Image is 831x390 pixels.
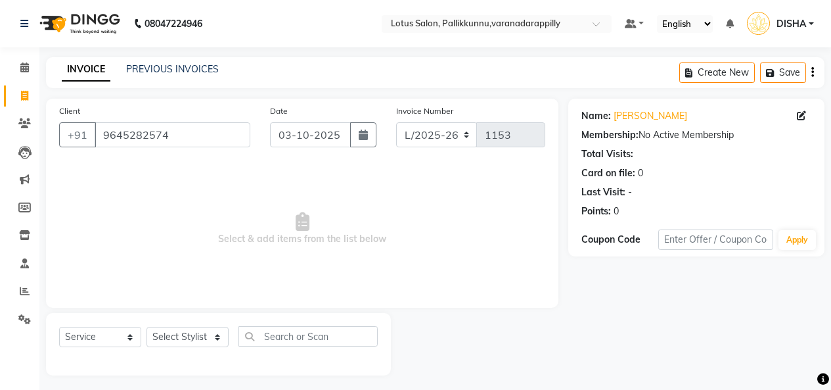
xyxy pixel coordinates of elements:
[126,63,219,75] a: PREVIOUS INVOICES
[59,122,96,147] button: +91
[59,105,80,117] label: Client
[581,128,639,142] div: Membership:
[776,17,806,31] span: DISHA
[614,205,619,218] div: 0
[62,58,110,82] a: INVOICE
[581,185,625,199] div: Last Visit:
[778,230,816,250] button: Apply
[581,205,611,218] div: Points:
[581,166,635,180] div: Card on file:
[638,166,643,180] div: 0
[145,5,202,42] b: 08047224946
[658,230,773,250] input: Enter Offer / Coupon Code
[679,62,755,83] button: Create New
[760,62,806,83] button: Save
[747,12,770,35] img: DISHA
[59,163,545,295] span: Select & add items from the list below
[34,5,124,42] img: logo
[95,122,250,147] input: Search by Name/Mobile/Email/Code
[581,233,658,247] div: Coupon Code
[238,326,378,347] input: Search or Scan
[581,109,611,123] div: Name:
[581,147,633,161] div: Total Visits:
[628,185,632,199] div: -
[614,109,687,123] a: [PERSON_NAME]
[270,105,288,117] label: Date
[396,105,453,117] label: Invoice Number
[581,128,811,142] div: No Active Membership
